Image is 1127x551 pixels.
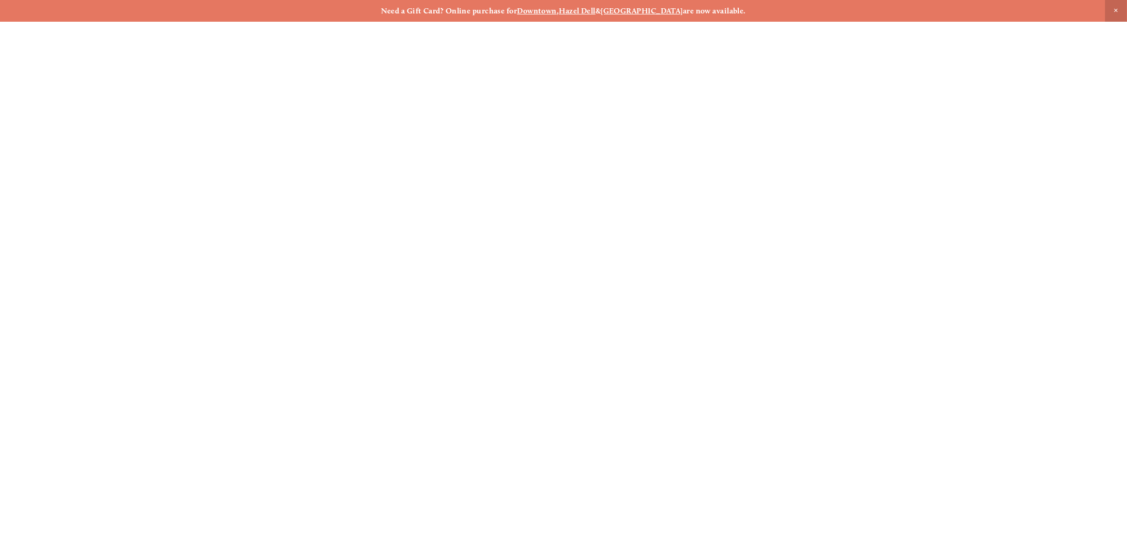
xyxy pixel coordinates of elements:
[517,6,557,16] a: Downtown
[683,6,746,16] strong: are now available.
[596,6,601,16] strong: &
[559,6,596,16] a: Hazel Dell
[601,6,683,16] a: [GEOGRAPHIC_DATA]
[557,6,559,16] strong: ,
[381,6,517,16] strong: Need a Gift Card? Online purchase for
